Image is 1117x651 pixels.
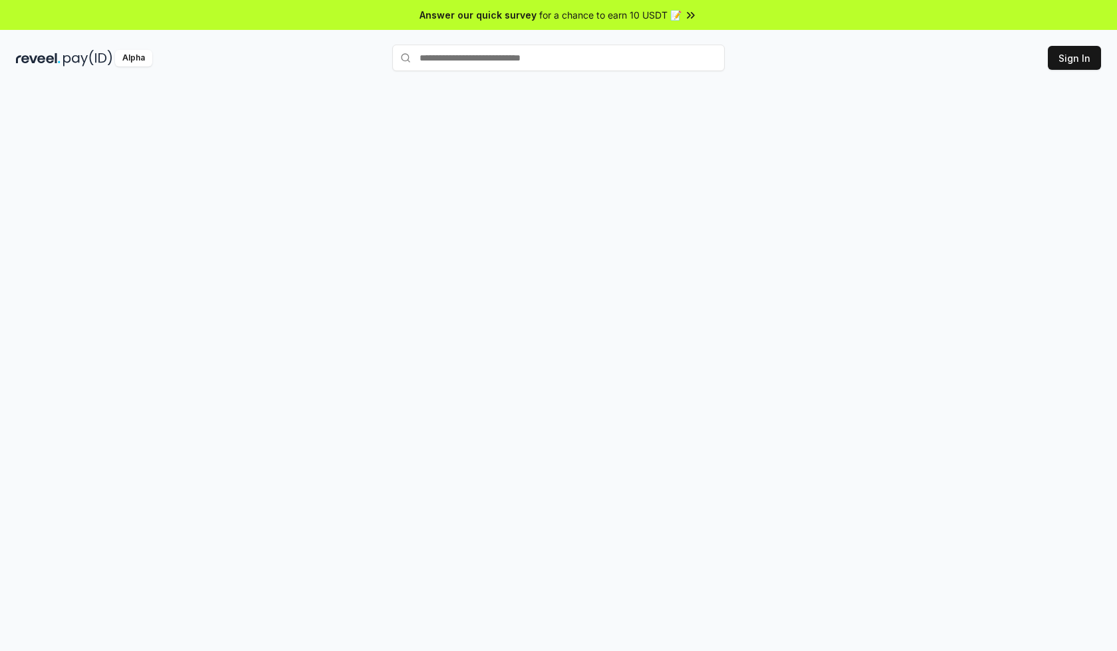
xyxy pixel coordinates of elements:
[16,50,61,66] img: reveel_dark
[1048,46,1101,70] button: Sign In
[539,8,682,22] span: for a chance to earn 10 USDT 📝
[115,50,152,66] div: Alpha
[420,8,537,22] span: Answer our quick survey
[63,50,112,66] img: pay_id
